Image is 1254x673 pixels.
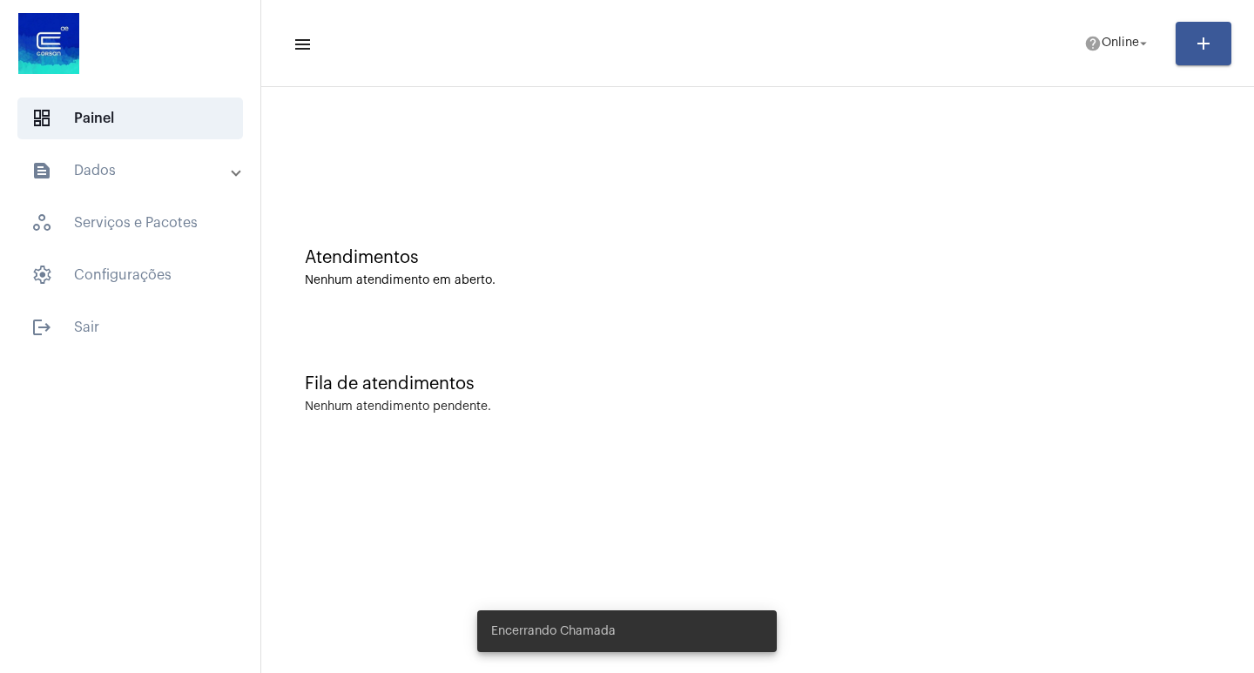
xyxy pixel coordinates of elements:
[31,160,52,181] mat-icon: sidenav icon
[293,34,310,55] mat-icon: sidenav icon
[31,108,52,129] span: sidenav icon
[31,265,52,286] span: sidenav icon
[305,274,1210,287] div: Nenhum atendimento em aberto.
[1074,26,1162,61] button: Online
[1136,36,1151,51] mat-icon: arrow_drop_down
[305,374,1210,394] div: Fila de atendimentos
[14,9,84,78] img: d4669ae0-8c07-2337-4f67-34b0df7f5ae4.jpeg
[17,98,243,139] span: Painel
[17,254,243,296] span: Configurações
[1102,37,1139,50] span: Online
[305,248,1210,267] div: Atendimentos
[1193,33,1214,54] mat-icon: add
[17,202,243,244] span: Serviços e Pacotes
[31,317,52,338] mat-icon: sidenav icon
[31,160,233,181] mat-panel-title: Dados
[305,400,491,414] div: Nenhum atendimento pendente.
[31,212,52,233] span: sidenav icon
[17,306,243,348] span: Sair
[491,623,616,640] span: Encerrando Chamada
[10,150,260,192] mat-expansion-panel-header: sidenav iconDados
[1084,35,1102,52] mat-icon: help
